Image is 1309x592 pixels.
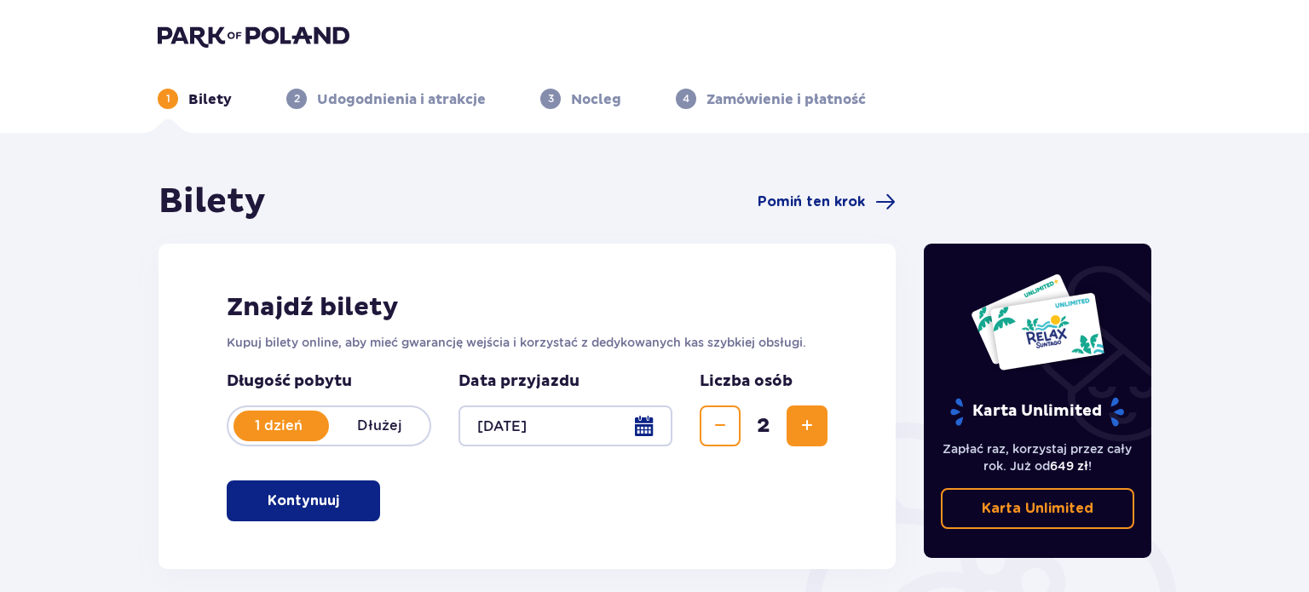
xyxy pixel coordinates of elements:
p: 2 [294,91,300,106]
p: 1 [166,91,170,106]
span: 2 [744,413,783,439]
p: Data przyjazdu [458,371,580,392]
div: 2Udogodnienia i atrakcje [286,89,486,109]
div: 3Nocleg [540,89,621,109]
h1: Bilety [159,181,266,223]
img: Dwie karty całoroczne do Suntago z napisem 'UNLIMITED RELAX', na białym tle z tropikalnymi liśćmi... [970,273,1105,371]
p: Zamówienie i płatność [706,90,866,109]
h2: Znajdź bilety [227,291,827,324]
p: Zapłać raz, korzystaj przez cały rok. Już od ! [941,440,1135,474]
span: 649 zł [1050,459,1088,473]
p: Udogodnienia i atrakcje [317,90,486,109]
img: Park of Poland logo [158,24,349,48]
div: 4Zamówienie i płatność [676,89,866,109]
p: 1 dzień [228,417,329,435]
p: Dłużej [329,417,430,435]
p: Nocleg [571,90,621,109]
a: Pomiń ten krok [758,192,896,212]
span: Pomiń ten krok [758,193,865,211]
p: 3 [548,91,554,106]
button: Zwiększ [787,405,827,446]
button: Kontynuuj [227,480,380,521]
p: 4 [683,91,689,106]
button: Zmniejsz [700,405,741,446]
p: Liczba osób [700,371,793,392]
p: Karta Unlimited [949,397,1126,427]
p: Bilety [188,90,232,109]
p: Karta Unlimited [982,499,1093,518]
p: Kupuj bilety online, aby mieć gwarancję wejścia i korzystać z dedykowanych kas szybkiej obsługi. [227,334,827,351]
a: Karta Unlimited [941,488,1135,529]
p: Kontynuuj [268,491,339,510]
p: Długość pobytu [227,371,431,392]
div: 1Bilety [158,89,232,109]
